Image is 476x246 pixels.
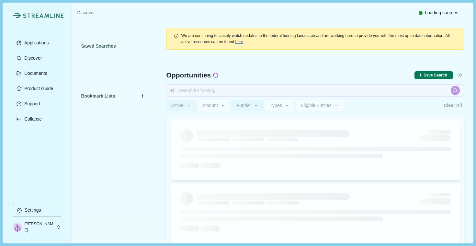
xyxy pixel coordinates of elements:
[265,100,295,111] button: Types
[13,223,22,232] img: profile picture
[77,9,95,16] a: Discover
[23,13,64,18] img: Streamline Climate Logo
[13,204,61,217] button: Settings
[181,33,450,44] span: We are continuing to closely watch updates to the federal funding landscape and are working hard ...
[22,71,47,76] p: Documents
[13,82,61,95] button: Product Guide
[22,55,42,61] p: Discover
[81,93,115,100] span: Bookmark Lists
[235,40,243,44] a: here
[237,103,251,108] span: Funder
[13,204,61,219] a: Settings
[13,52,61,64] button: Discover
[22,86,53,91] p: Product Guide
[166,100,197,111] button: Active
[24,221,54,233] p: [PERSON_NAME]
[166,84,464,97] input: Search for funding
[13,36,61,49] button: Applications
[13,112,61,125] button: Expand
[171,103,184,108] span: Active
[166,72,211,78] span: Opportunities
[13,13,61,18] a: Streamline Climate LogoStreamline Climate Logo
[81,43,116,50] span: Saved Searches
[22,101,40,107] p: Support
[455,71,464,80] button: Settings
[441,100,464,111] button: Clear All
[13,13,21,18] img: Streamline Climate Logo
[232,100,264,111] button: Funder
[22,40,49,46] p: Applications
[414,71,453,79] button: Save current search & filters
[181,33,457,45] div: .
[22,116,42,122] p: Collapse
[13,67,61,80] button: Documents
[301,103,332,108] span: Eligible Entities
[270,103,282,108] span: Types
[296,100,344,111] button: Eligible Entities
[202,103,218,108] span: Amount
[198,100,231,111] button: Amount
[22,207,41,213] p: Settings
[13,97,61,110] button: Support
[425,9,462,16] span: Loading sources...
